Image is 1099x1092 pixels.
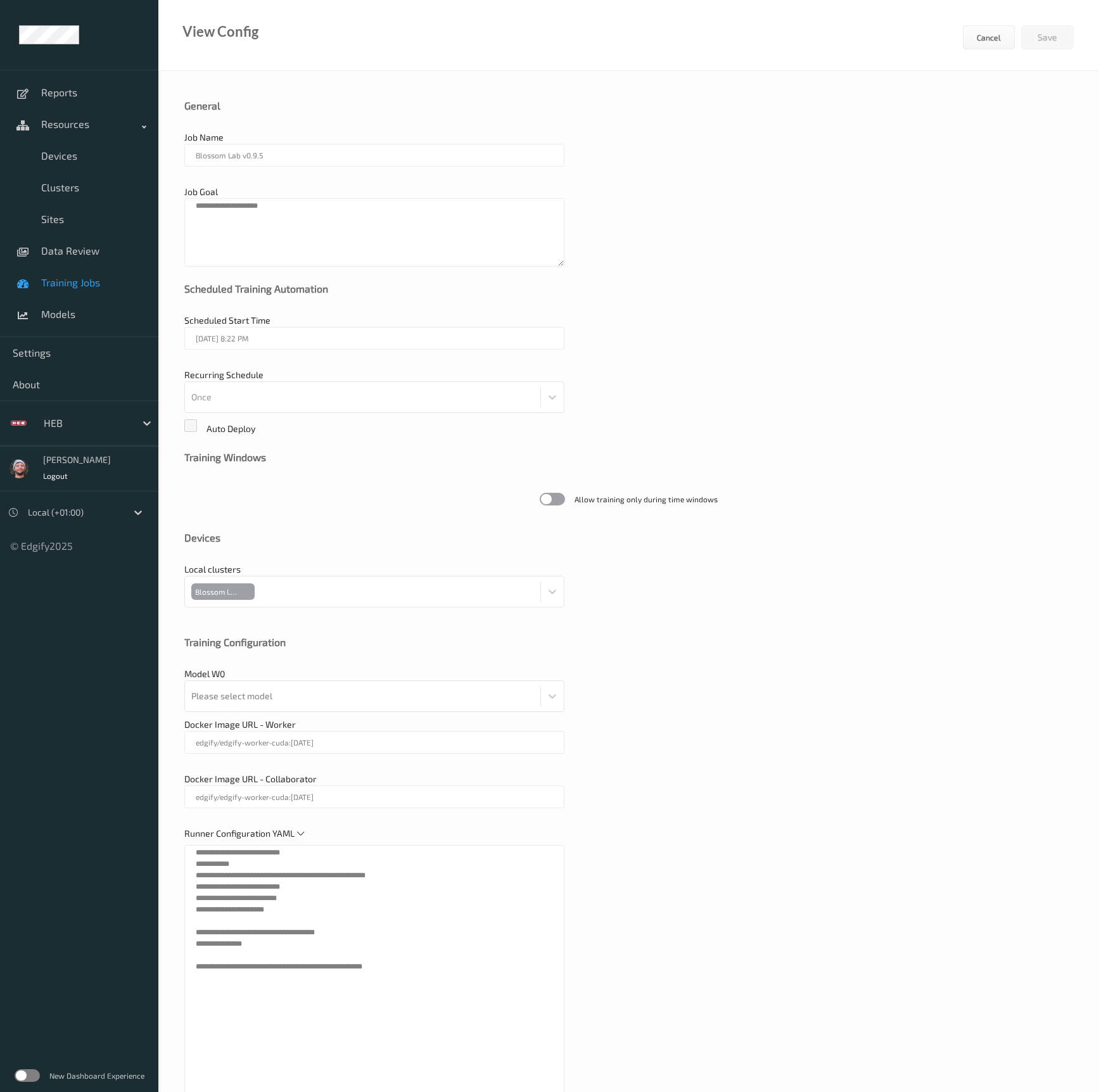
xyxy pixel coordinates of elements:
[184,369,264,380] span: Recurring Schedule
[184,668,225,679] span: Model W0
[184,99,1073,112] div: General
[184,531,1073,544] div: Devices
[206,423,255,434] span: Auto Deploy
[184,773,317,784] span: Docker Image URL - Collaborator
[184,564,241,575] span: Local clusters
[184,451,1073,464] div: Training Windows
[184,636,1073,649] div: Training Configuration
[184,719,296,730] span: Docker Image URL - Worker
[184,315,270,326] span: Scheduled Start Time
[1021,25,1074,49] button: Save
[184,132,224,143] span: Job Name
[184,283,1073,295] div: Scheduled Training Automation
[575,493,718,505] span: Allow training only during time windows
[963,25,1015,49] button: Cancel
[184,186,218,197] span: Job Goal
[184,828,305,839] span: Runner Configuration YAML
[182,25,258,38] div: View Config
